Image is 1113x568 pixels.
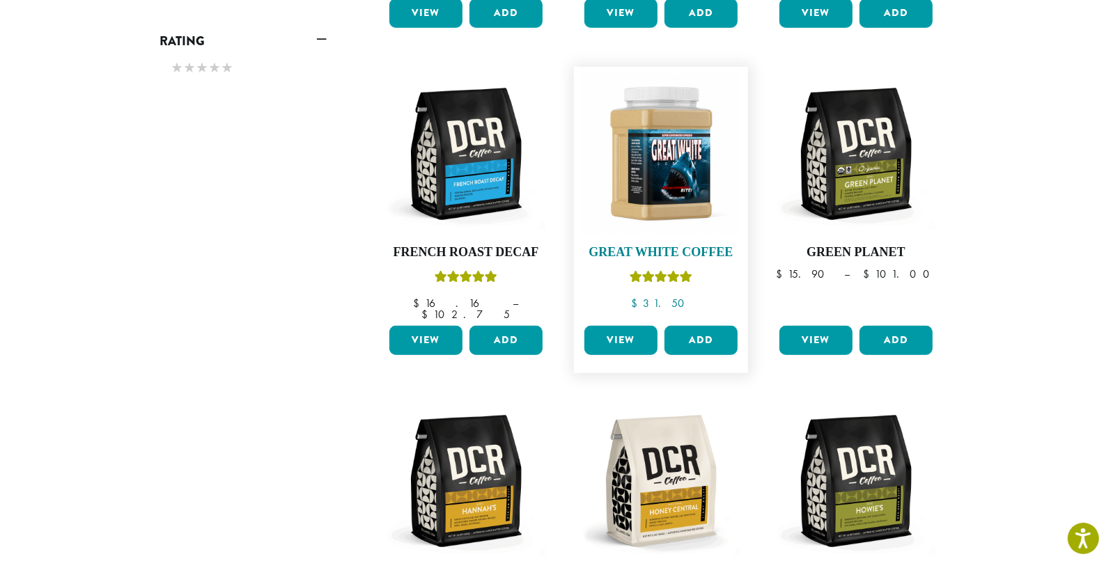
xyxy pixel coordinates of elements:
[844,267,850,281] span: –
[386,401,546,561] img: DCR-12oz-Hannahs-Stock-scaled.png
[386,245,546,260] h4: French Roast Decaf
[863,267,936,281] bdi: 101.00
[386,74,546,320] a: French Roast DecafRated 5.00 out of 5
[159,29,327,53] a: Rating
[630,269,692,290] div: Rated 5.00 out of 5
[776,74,936,320] a: Green Planet
[581,74,741,234] img: Great_White_Ground_Espresso_2.png
[413,296,499,310] bdi: 16.16
[859,326,933,355] button: Add
[196,58,208,78] span: ★
[581,74,741,320] a: Great White CoffeeRated 5.00 out of 5 $31.50
[413,296,425,310] span: $
[584,326,657,355] a: View
[469,326,543,355] button: Add
[581,245,741,260] h4: Great White Coffee
[776,267,831,281] bdi: 15.90
[421,307,433,322] span: $
[171,58,183,78] span: ★
[221,58,233,78] span: ★
[631,296,643,310] span: $
[183,58,196,78] span: ★
[664,326,738,355] button: Add
[581,401,741,561] img: DCR-12oz-Honey-Central-Stock-scaled.png
[386,74,546,234] img: DCR-12oz-French-Roast-Decaf-Stock-scaled.png
[421,307,510,322] bdi: 102.75
[435,269,497,290] div: Rated 5.00 out of 5
[776,267,788,281] span: $
[389,326,462,355] a: View
[776,401,936,561] img: DCR-12oz-Howies-Stock-scaled.png
[208,58,221,78] span: ★
[863,267,875,281] span: $
[779,326,853,355] a: View
[776,245,936,260] h4: Green Planet
[513,296,518,310] span: –
[159,53,327,85] div: Rating
[776,74,936,234] img: DCR-12oz-FTO-Green-Planet-Stock-scaled.png
[631,296,691,310] bdi: 31.50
